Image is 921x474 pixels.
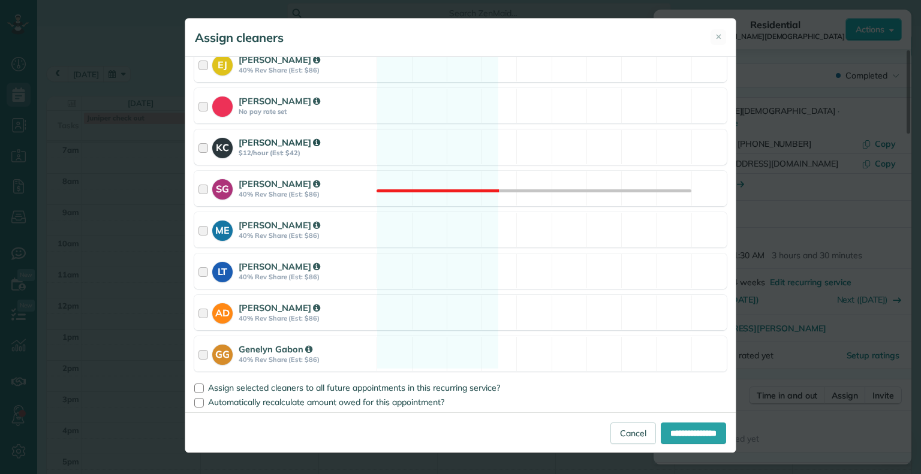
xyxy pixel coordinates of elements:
strong: [PERSON_NAME] [239,54,320,65]
strong: 40% Rev Share (Est: $86) [239,273,373,281]
strong: 40% Rev Share (Est: $86) [239,314,373,322]
strong: SG [212,179,233,196]
strong: Genelyn Gabon [239,343,312,355]
strong: 40% Rev Share (Est: $86) [239,66,373,74]
strong: [PERSON_NAME] [239,95,320,107]
strong: 40% Rev Share (Est: $86) [239,231,373,240]
strong: No pay rate set [239,107,373,116]
span: Assign selected cleaners to all future appointments in this recurring service? [208,382,500,393]
strong: 40% Rev Share (Est: $86) [239,190,373,198]
strong: [PERSON_NAME] [239,261,320,272]
strong: [PERSON_NAME] [239,219,320,231]
h5: Assign cleaners [195,29,284,46]
strong: [PERSON_NAME] [239,178,320,189]
span: ✕ [715,31,722,43]
strong: $12/hour (Est: $42) [239,149,373,157]
strong: LT [212,262,233,279]
strong: 40% Rev Share (Est: $86) [239,355,373,364]
strong: [PERSON_NAME] [239,137,320,148]
a: Cancel [610,422,656,444]
strong: ME [212,221,233,237]
strong: EJ [212,55,233,72]
strong: GG [212,345,233,361]
strong: KC [212,138,233,155]
span: Automatically recalculate amount owed for this appointment? [208,397,444,407]
strong: [PERSON_NAME] [239,302,320,313]
strong: AD [212,303,233,320]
